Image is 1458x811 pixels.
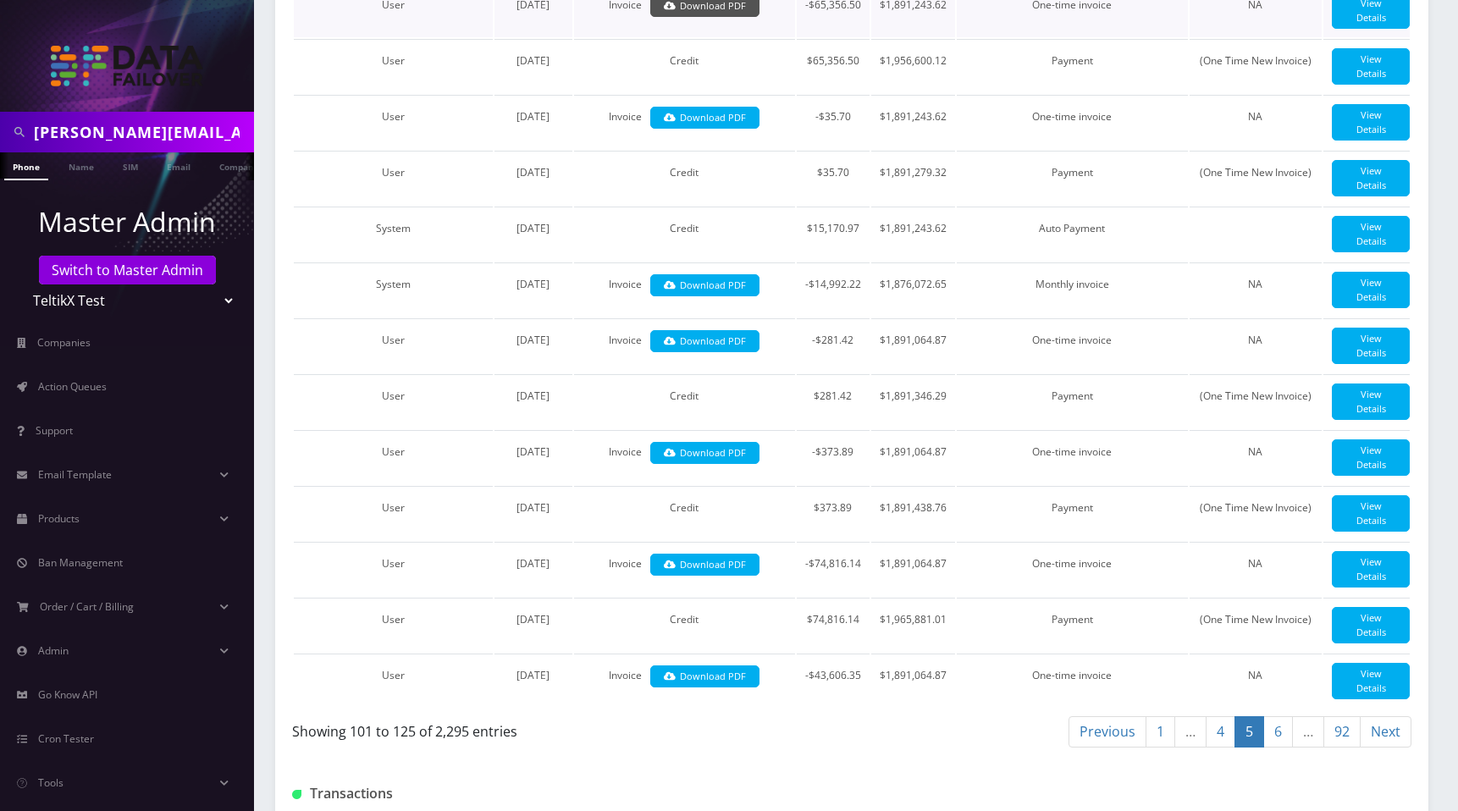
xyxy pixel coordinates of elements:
a: View Details [1332,216,1410,252]
td: $1,891,243.62 [871,95,955,149]
span: [DATE] [516,500,550,515]
td: One-time invoice [957,654,1188,708]
span: [DATE] [516,668,550,682]
span: Cron Tester [38,731,94,746]
td: NA [1190,430,1322,484]
td: $1,956,600.12 [871,39,955,93]
a: View Details [1332,607,1410,643]
a: Email [158,152,199,179]
a: Switch to Master Admin [39,256,216,284]
td: System [294,207,493,261]
td: Credit [574,374,795,428]
span: Email Template [38,467,112,482]
span: [DATE] [516,277,550,291]
td: One-time invoice [957,542,1188,596]
td: System [294,262,493,317]
a: View Details [1332,160,1410,196]
td: $281.42 [797,374,870,428]
td: User [294,654,493,708]
td: User [294,39,493,93]
td: User [294,95,493,149]
a: Download PDF [650,274,759,297]
td: One-time invoice [957,318,1188,372]
td: Auto Payment [957,207,1188,261]
input: Search in Company [34,116,250,148]
a: View Details [1332,383,1410,420]
td: Payment [957,374,1188,428]
a: Download PDF [650,442,759,465]
td: User [294,486,493,540]
a: Download PDF [650,107,759,130]
td: Payment [957,151,1188,205]
td: (One Time New Invoice) [1190,39,1322,93]
a: View Details [1332,328,1410,364]
a: Next [1360,716,1411,748]
span: Admin [38,643,69,658]
a: View Details [1332,551,1410,588]
td: $1,891,346.29 [871,374,955,428]
td: User [294,542,493,596]
td: User [294,430,493,484]
td: Payment [957,39,1188,93]
td: -$43,606.35 [797,654,870,708]
td: Credit [574,207,795,261]
td: $1,891,064.87 [871,318,955,372]
td: $1,891,064.87 [871,542,955,596]
td: $1,891,438.76 [871,486,955,540]
h1: Transactions [292,786,649,802]
td: $373.89 [797,486,870,540]
td: -$281.42 [797,318,870,372]
span: Support [36,423,73,438]
span: Go Know API [38,687,97,702]
td: NA [1190,654,1322,708]
span: Action Queues [38,379,107,394]
td: NA [1190,542,1322,596]
span: [DATE] [516,389,550,403]
td: (One Time New Invoice) [1190,598,1322,652]
a: 4 [1206,716,1235,748]
a: 1 [1146,716,1175,748]
span: Order / Cart / Billing [40,599,134,614]
td: $1,876,072.65 [871,262,955,317]
td: Invoice [574,654,795,708]
span: Tools [38,775,64,790]
td: Monthly invoice [957,262,1188,317]
td: Credit [574,39,795,93]
td: -$14,992.22 [797,262,870,317]
span: [DATE] [516,333,550,347]
span: [DATE] [516,109,550,124]
a: … [1292,716,1324,748]
td: $1,891,064.87 [871,430,955,484]
td: Credit [574,151,795,205]
td: User [294,598,493,652]
td: $1,891,243.62 [871,207,955,261]
span: [DATE] [516,165,550,179]
td: User [294,151,493,205]
td: $1,891,279.32 [871,151,955,205]
a: Previous [1069,716,1146,748]
td: Credit [574,598,795,652]
a: Download PDF [650,665,759,688]
td: Credit [574,486,795,540]
td: (One Time New Invoice) [1190,486,1322,540]
td: $35.70 [797,151,870,205]
a: View Details [1332,495,1410,532]
td: Invoice [574,262,795,317]
td: Invoice [574,318,795,372]
img: TeltikX Test [51,46,203,86]
td: (One Time New Invoice) [1190,151,1322,205]
a: 6 [1263,716,1293,748]
a: Name [60,152,102,179]
td: Invoice [574,95,795,149]
td: $1,965,881.01 [871,598,955,652]
td: NA [1190,95,1322,149]
td: -$373.89 [797,430,870,484]
td: $15,170.97 [797,207,870,261]
td: NA [1190,318,1322,372]
a: … [1174,716,1207,748]
span: Products [38,511,80,526]
a: View Details [1332,104,1410,141]
a: View Details [1332,663,1410,699]
a: 5 [1234,716,1264,748]
a: View Details [1332,48,1410,85]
